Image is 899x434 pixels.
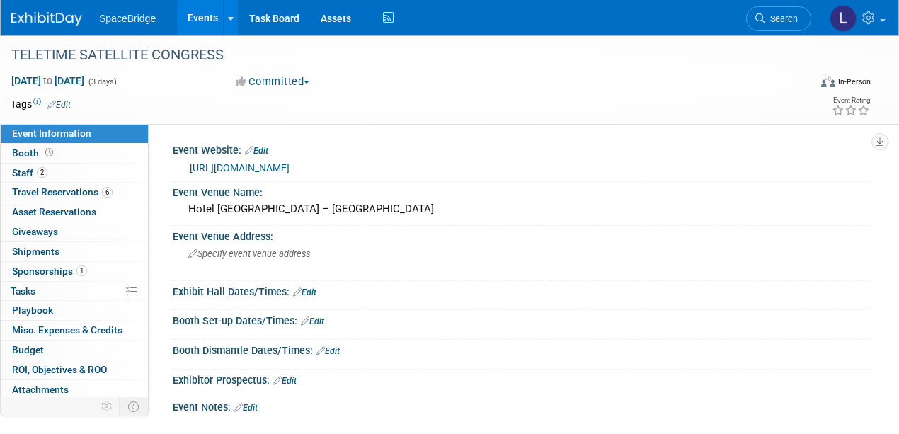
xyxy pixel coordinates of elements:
[1,282,148,301] a: Tasks
[11,97,71,111] td: Tags
[245,146,268,156] a: Edit
[12,384,69,395] span: Attachments
[120,397,149,416] td: Toggle Event Tabs
[12,324,122,336] span: Misc. Expenses & Credits
[173,139,871,158] div: Event Website:
[190,162,290,173] a: [URL][DOMAIN_NAME]
[301,316,324,326] a: Edit
[1,321,148,340] a: Misc. Expenses & Credits
[1,183,148,202] a: Travel Reservations6
[12,344,44,355] span: Budget
[830,5,857,32] img: Luminita Oprescu
[234,403,258,413] a: Edit
[6,42,797,68] div: TELETIME SATELLITE CONGRESS
[765,13,798,24] span: Search
[12,186,113,198] span: Travel Reservations
[1,164,148,183] a: Staff2
[273,376,297,386] a: Edit
[37,167,47,178] span: 2
[173,370,871,388] div: Exhibitor Prospectus:
[821,76,835,87] img: Format-Inperson.png
[41,75,55,86] span: to
[11,12,82,26] img: ExhibitDay
[173,182,871,200] div: Event Venue Name:
[173,281,871,299] div: Exhibit Hall Dates/Times:
[1,341,148,360] a: Budget
[231,74,315,89] button: Committed
[188,249,310,259] span: Specify event venue address
[1,144,148,163] a: Booth
[173,226,871,244] div: Event Venue Address:
[87,77,117,86] span: (3 days)
[316,346,340,356] a: Edit
[99,13,156,24] span: SpaceBridge
[1,202,148,222] a: Asset Reservations
[12,265,87,277] span: Sponsorships
[1,242,148,261] a: Shipments
[12,147,56,159] span: Booth
[293,287,316,297] a: Edit
[11,285,35,297] span: Tasks
[47,100,71,110] a: Edit
[11,74,85,87] span: [DATE] [DATE]
[1,222,148,241] a: Giveaways
[95,397,120,416] td: Personalize Event Tab Strip
[1,124,148,143] a: Event Information
[42,147,56,158] span: Booth not reserved yet
[1,380,148,399] a: Attachments
[76,265,87,276] span: 1
[173,310,871,329] div: Booth Set-up Dates/Times:
[12,206,96,217] span: Asset Reservations
[1,360,148,379] a: ROI, Objectives & ROO
[832,97,870,104] div: Event Rating
[12,127,91,139] span: Event Information
[12,167,47,178] span: Staff
[173,396,871,415] div: Event Notes:
[1,301,148,320] a: Playbook
[12,246,59,257] span: Shipments
[12,304,53,316] span: Playbook
[173,340,871,358] div: Booth Dismantle Dates/Times:
[746,6,811,31] a: Search
[12,226,58,237] span: Giveaways
[1,262,148,281] a: Sponsorships1
[12,364,107,375] span: ROI, Objectives & ROO
[102,187,113,198] span: 6
[837,76,871,87] div: In-Person
[745,74,871,95] div: Event Format
[183,198,860,220] div: Hotel [GEOGRAPHIC_DATA] – [GEOGRAPHIC_DATA]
